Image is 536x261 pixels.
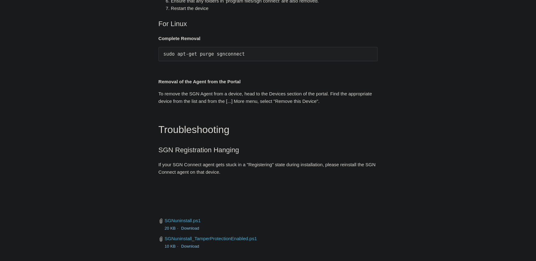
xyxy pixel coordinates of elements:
[165,236,257,241] a: SGNuninstall_TamperProtectionEnabled.ps1
[181,244,199,249] a: Download
[158,79,241,84] strong: Removal of the Agent from the Portal
[158,18,378,29] h2: For Linux
[165,244,180,249] span: 10 KB
[165,218,201,223] a: SGNuninstall.ps1
[158,162,376,175] span: If your SGN Connect agent gets stuck in a "Registering" state during installation, please reinsta...
[158,91,372,104] span: To remove the SGN Agent from a device, head to the Devices section of the portal. Find the approp...
[181,226,199,231] a: Download
[158,144,378,155] h2: SGN Registration Hanging
[158,122,378,138] h1: Troubleshooting
[158,36,200,41] strong: Complete Removal
[165,226,180,231] span: 20 KB
[158,47,378,61] pre: sudo apt-get purge sgnconnect
[171,5,378,12] li: Restart the device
